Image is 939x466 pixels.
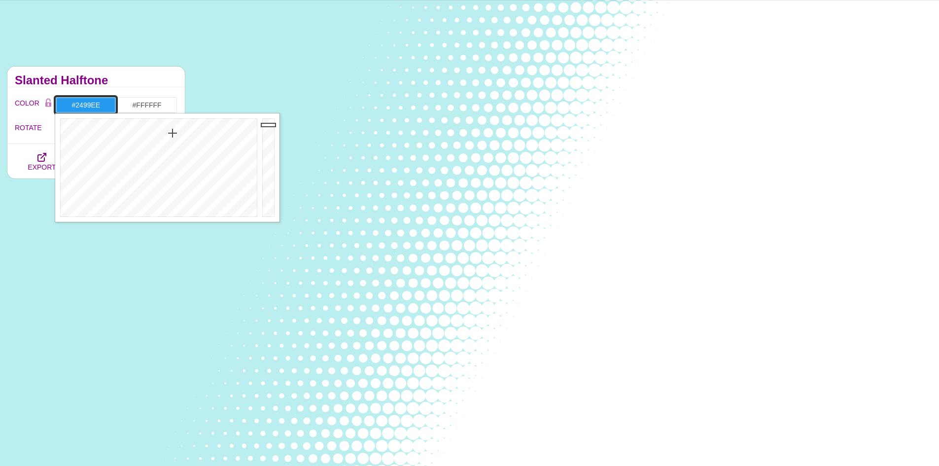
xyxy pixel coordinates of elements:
[15,97,41,113] label: COLOR
[15,144,69,179] button: EXPORT
[15,121,56,134] label: ROTATE
[28,163,56,171] span: EXPORT
[15,76,177,84] h2: Slanted Halftone
[41,97,56,110] button: Color Lock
